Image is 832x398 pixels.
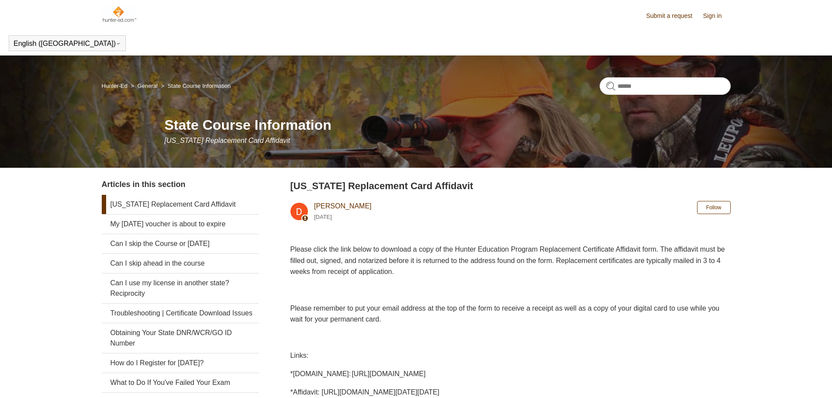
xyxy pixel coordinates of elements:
span: Please click the link below to download a copy of the Hunter Education Program Replacement Certif... [290,246,725,275]
a: How do I Register for [DATE]? [102,353,259,373]
li: State Course Information [159,83,231,89]
button: English ([GEOGRAPHIC_DATA]) [14,40,121,48]
a: Sign in [703,11,731,21]
span: Please remember to put your email address at the top of the form to receive a receipt as well as ... [290,305,720,323]
span: [US_STATE] Replacement Card Affidavit [165,137,290,144]
h1: State Course Information [165,114,731,135]
a: What to Do If You've Failed Your Exam [102,373,259,392]
a: [PERSON_NAME] [314,202,372,210]
a: Can I skip ahead in the course [102,254,259,273]
a: Can I skip the Course or [DATE] [102,234,259,253]
li: Hunter-Ed [102,83,129,89]
img: Hunter-Ed Help Center home page [102,5,137,23]
input: Search [600,77,731,95]
span: Articles in this section [102,180,186,189]
span: *Affidavit: [URL][DOMAIN_NAME][DATE][DATE] [290,388,439,396]
a: Can I use my license in another state? Reciprocity [102,273,259,303]
div: Chat Support [776,369,826,391]
a: Troubleshooting | Certificate Download Issues [102,304,259,323]
a: Obtaining Your State DNR/WCR/GO ID Number [102,323,259,353]
span: Links: [290,352,309,359]
li: General [129,83,159,89]
a: [US_STATE] Replacement Card Affidavit [102,195,259,214]
h2: Pennsylvania Replacement Card Affidavit [290,179,731,193]
a: State Course Information [168,83,231,89]
time: 02/12/2024, 18:11 [314,214,332,220]
button: Follow Article [697,201,731,214]
span: *[DOMAIN_NAME]: [URL][DOMAIN_NAME] [290,370,426,377]
a: Submit a request [646,11,701,21]
a: General [138,83,158,89]
a: Hunter-Ed [102,83,128,89]
a: My [DATE] voucher is about to expire [102,215,259,234]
